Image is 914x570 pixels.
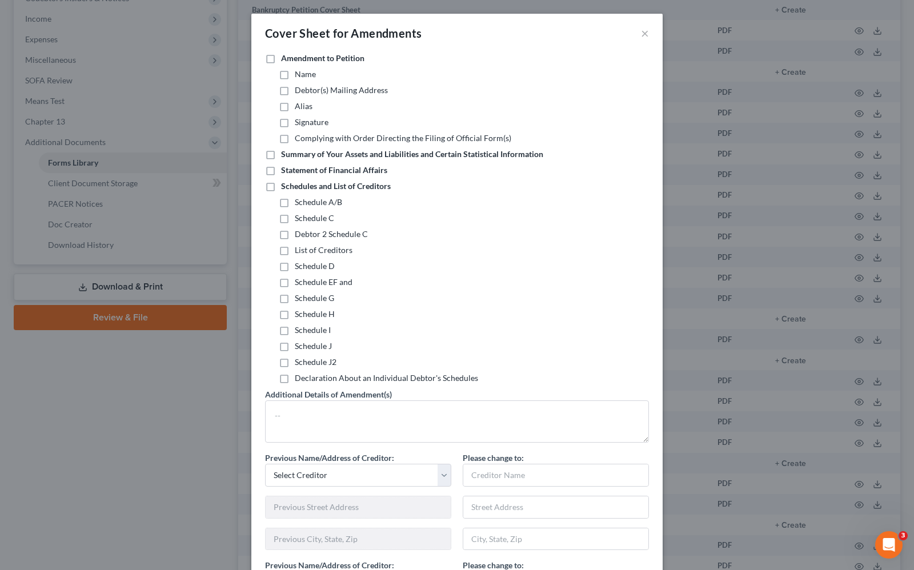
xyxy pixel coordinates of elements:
input: Creditor Name [463,464,648,486]
span: Schedule J2 [295,357,336,367]
input: Street Address [463,496,648,518]
span: Signature [295,117,328,127]
span: Schedule G [295,293,334,303]
span: Debtor(s) Mailing Address [295,85,388,95]
button: × [641,26,649,40]
span: Complying with Order Directing the Filing of Official Form(s) [295,133,511,143]
span: Schedule D [295,261,335,271]
strong: Amendment to Petition [281,53,364,63]
label: Previous Name/Address of Creditor: [265,452,394,464]
strong: Statement of Financial Affairs [281,165,387,175]
span: Schedule J [295,341,332,351]
div: Cover Sheet for Amendments [265,25,422,41]
label: Additional Details of Amendment(s) [265,388,392,400]
span: 3 [899,531,908,540]
span: Alias [295,101,312,111]
span: Schedule I [295,325,331,335]
strong: Schedules and List of Creditors [281,181,391,191]
span: Schedule EF and [295,277,352,287]
span: Schedule C [295,213,334,223]
span: Declaration About an Individual Debtor's Schedules [295,373,478,383]
span: List of Creditors [295,245,352,255]
span: Schedule H [295,309,335,319]
input: Previous Street Address [266,496,451,518]
input: Previous City, State, Zip [266,528,451,550]
span: Debtor 2 Schedule C [295,229,368,239]
label: Please change to: [463,452,524,464]
span: Schedule A/B [295,197,342,207]
strong: Summary of Your Assets and Liabilities and Certain Statistical Information [281,149,543,159]
input: City, State, Zip [463,528,648,550]
iframe: Intercom live chat [875,531,903,559]
span: Name [295,69,316,79]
